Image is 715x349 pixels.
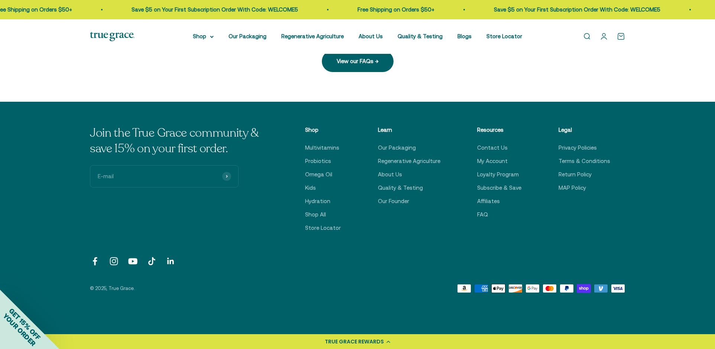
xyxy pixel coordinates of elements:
[457,33,472,39] a: Blogs
[305,224,341,232] a: Store Locator
[305,143,339,152] a: Multivitamins
[378,143,416,152] a: Our Packaging
[305,125,341,134] p: Shop
[398,33,443,39] a: Quality & Testing
[281,33,344,39] a: Regenerative Agriculture
[477,157,508,166] a: My Account
[359,33,383,39] a: About Us
[378,125,440,134] p: Learn
[559,143,597,152] a: Privacy Policies
[477,125,521,134] p: Resources
[559,125,610,134] p: Legal
[559,170,592,179] a: Return Policy
[378,170,402,179] a: About Us
[325,338,384,346] div: TRUE GRACE REWARDS
[305,170,332,179] a: Omega Oil
[305,183,316,192] a: Kids
[486,33,522,39] a: Store Locator
[90,285,135,293] p: © 2025, True Grace.
[378,183,423,192] a: Quality & Testing
[128,256,138,266] a: Follow on YouTube
[90,125,268,156] p: Join the True Grace community & save 15% on your first order.
[305,157,331,166] a: Probiotics
[477,183,521,192] a: Subscribe & Save
[477,210,488,219] a: FAQ
[61,5,227,14] p: Save $5 on Your First Subscription Order With Code: WELCOME5
[477,170,519,179] a: Loyalty Program
[90,256,100,266] a: Follow on Facebook
[378,197,409,206] a: Our Founder
[287,6,364,13] a: Free Shipping on Orders $50+
[477,143,508,152] a: Contact Us
[147,256,157,266] a: Follow on TikTok
[378,157,440,166] a: Regenerative Agriculture
[7,307,42,341] span: GET 15% OFF
[193,32,214,41] summary: Shop
[559,183,586,192] a: MAP Policy
[423,5,590,14] p: Save $5 on Your First Subscription Order With Code: WELCOME5
[559,157,610,166] a: Terms & Conditions
[305,210,326,219] a: Shop All
[229,33,266,39] a: Our Packaging
[1,312,37,348] span: YOUR ORDER
[322,50,394,72] a: View our FAQs →
[305,197,330,206] a: Hydration
[109,256,119,266] a: Follow on Instagram
[166,256,176,266] a: Follow on LinkedIn
[477,197,500,206] a: Affiliates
